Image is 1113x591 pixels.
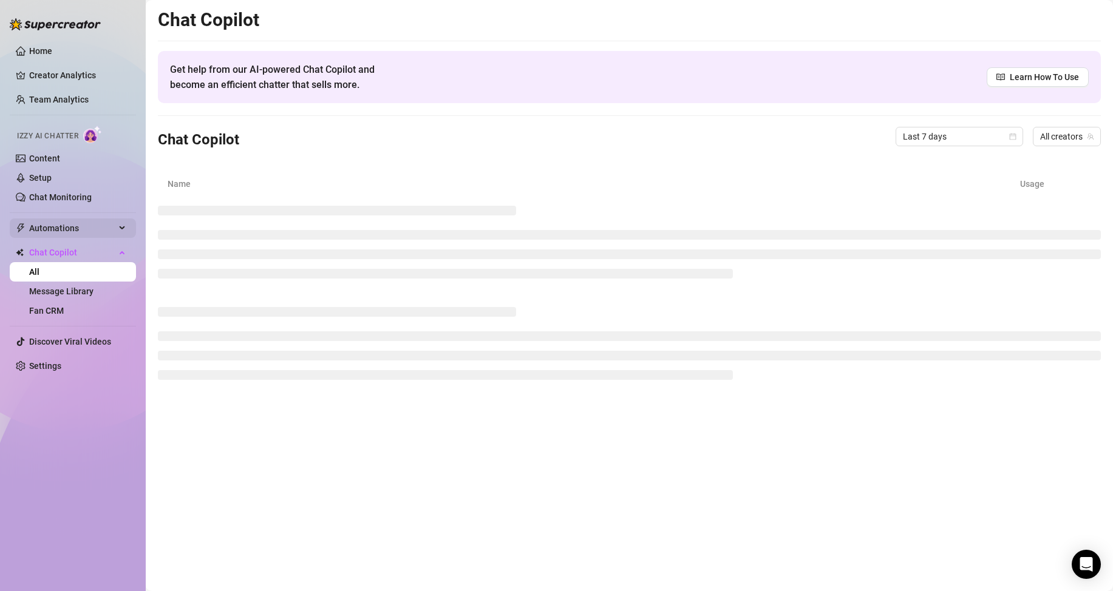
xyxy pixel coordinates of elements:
a: Settings [29,361,61,371]
article: Name [168,177,1020,191]
span: Get help from our AI-powered Chat Copilot and become an efficient chatter that sells more. [170,62,404,92]
span: calendar [1009,133,1016,140]
span: read [996,73,1005,81]
span: thunderbolt [16,223,26,233]
span: All creators [1040,127,1094,146]
span: Learn How To Use [1010,70,1079,84]
h3: Chat Copilot [158,130,239,150]
a: Discover Viral Videos [29,337,111,346]
img: logo-BBDzfeDw.svg [10,18,101,30]
a: Chat Monitoring [29,192,92,202]
a: Setup [29,173,52,183]
span: Izzy AI Chatter [17,130,78,142]
a: Message Library [29,286,94,296]
a: Learn How To Use [987,67,1089,87]
a: All [29,267,39,277]
span: Last 7 days [903,127,1016,146]
span: Automations [29,218,115,238]
img: Chat Copilot [16,248,24,257]
div: Open Intercom Messenger [1072,550,1101,579]
a: Home [29,46,52,56]
a: Team Analytics [29,95,89,104]
img: AI Chatter [83,126,102,143]
span: team [1087,133,1094,140]
a: Fan CRM [29,306,64,316]
span: Chat Copilot [29,243,115,262]
article: Usage [1020,177,1091,191]
a: Content [29,154,60,163]
a: Creator Analytics [29,66,126,85]
h2: Chat Copilot [158,8,1101,32]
